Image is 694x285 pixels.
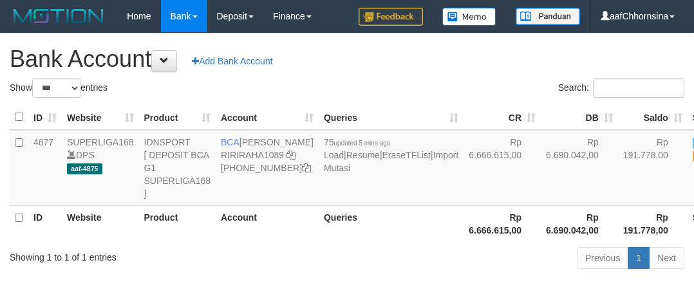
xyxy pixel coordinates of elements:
[183,50,281,72] a: Add Bank Account
[302,163,311,173] a: Copy 4062281611 to clipboard
[541,105,618,130] th: DB: activate to sort column ascending
[62,205,139,242] th: Website
[382,150,431,160] a: EraseTFList
[442,8,496,26] img: Button%20Memo.svg
[67,137,134,147] a: SUPERLIGA168
[28,105,62,130] th: ID: activate to sort column ascending
[139,105,216,130] th: Product: activate to sort column ascending
[324,137,458,173] span: | | |
[221,137,239,147] span: BCA
[577,247,628,269] a: Previous
[618,205,688,242] th: Rp 191.778,00
[216,105,319,130] th: Account: activate to sort column ascending
[67,163,102,174] span: aaf-4875
[346,150,380,160] a: Resume
[10,246,279,264] div: Showing 1 to 1 of 1 entries
[649,247,684,269] a: Next
[10,78,108,98] label: Show entries
[324,150,344,160] a: Load
[28,205,62,242] th: ID
[541,205,618,242] th: Rp 6.690.042,00
[541,130,618,206] td: Rp 6.690.042,00
[216,130,319,206] td: [PERSON_NAME] [PHONE_NUMBER]
[464,105,541,130] th: CR: activate to sort column ascending
[516,8,580,25] img: panduan.png
[618,130,688,206] td: Rp 191.778,00
[464,205,541,242] th: Rp 6.666.615,00
[28,130,62,206] td: 4877
[593,78,684,98] input: Search:
[10,6,108,26] img: MOTION_logo.png
[62,105,139,130] th: Website: activate to sort column ascending
[359,8,423,26] img: Feedback.jpg
[628,247,650,269] a: 1
[319,205,464,242] th: Queries
[32,78,80,98] select: Showentries
[324,137,390,147] span: 75
[319,105,464,130] th: Queries: activate to sort column ascending
[286,150,295,160] a: Copy RIRIRAHA1089 to clipboard
[464,130,541,206] td: Rp 6.666.615,00
[334,140,391,147] span: updated 5 mins ago
[139,130,216,206] td: IDNSPORT [ DEPOSIT BCA G1 SUPERLIGA168 ]
[62,130,139,206] td: DPS
[618,105,688,130] th: Saldo: activate to sort column ascending
[139,205,216,242] th: Product
[558,78,684,98] label: Search:
[221,150,284,160] a: RIRIRAHA1089
[10,46,684,72] h1: Bank Account
[216,205,319,242] th: Account
[324,150,458,173] a: Import Mutasi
